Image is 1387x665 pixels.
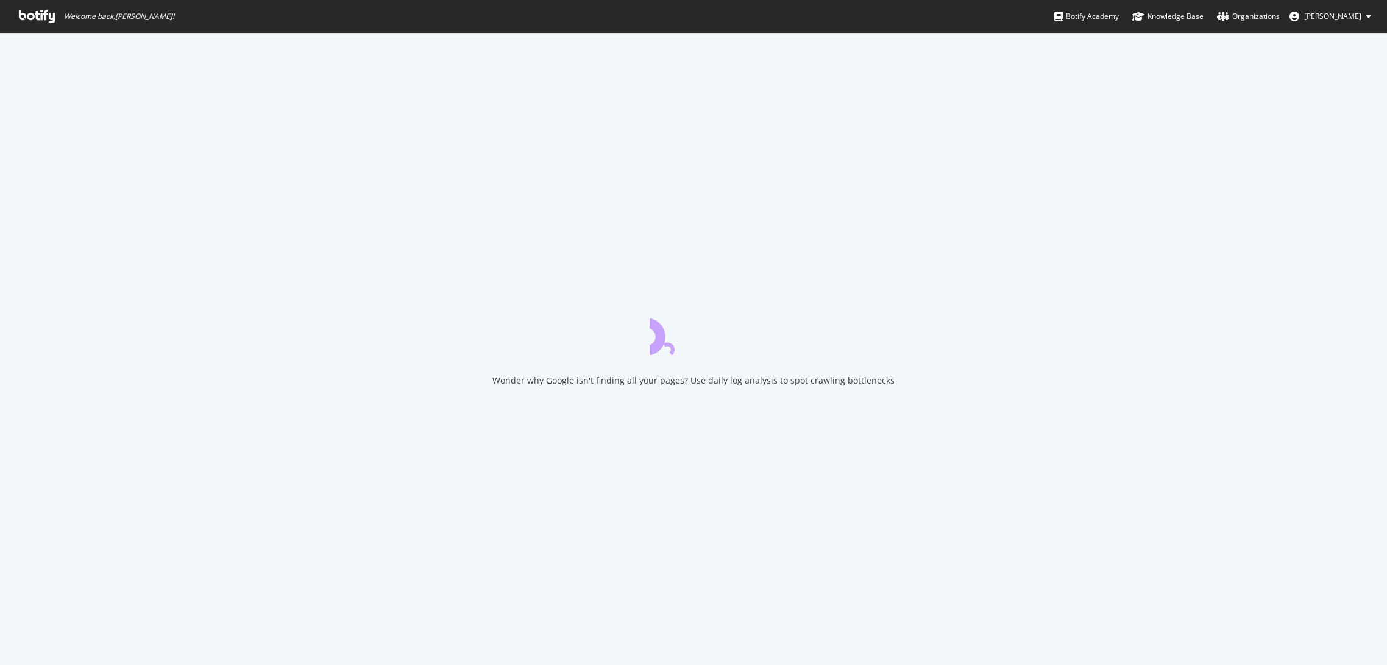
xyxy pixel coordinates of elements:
[492,375,895,387] div: Wonder why Google isn't finding all your pages? Use daily log analysis to spot crawling bottlenecks
[1304,11,1361,21] span: Robin Baron
[650,311,737,355] div: animation
[1132,10,1204,23] div: Knowledge Base
[1217,10,1280,23] div: Organizations
[64,12,174,21] span: Welcome back, [PERSON_NAME] !
[1280,7,1381,26] button: [PERSON_NAME]
[1054,10,1119,23] div: Botify Academy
